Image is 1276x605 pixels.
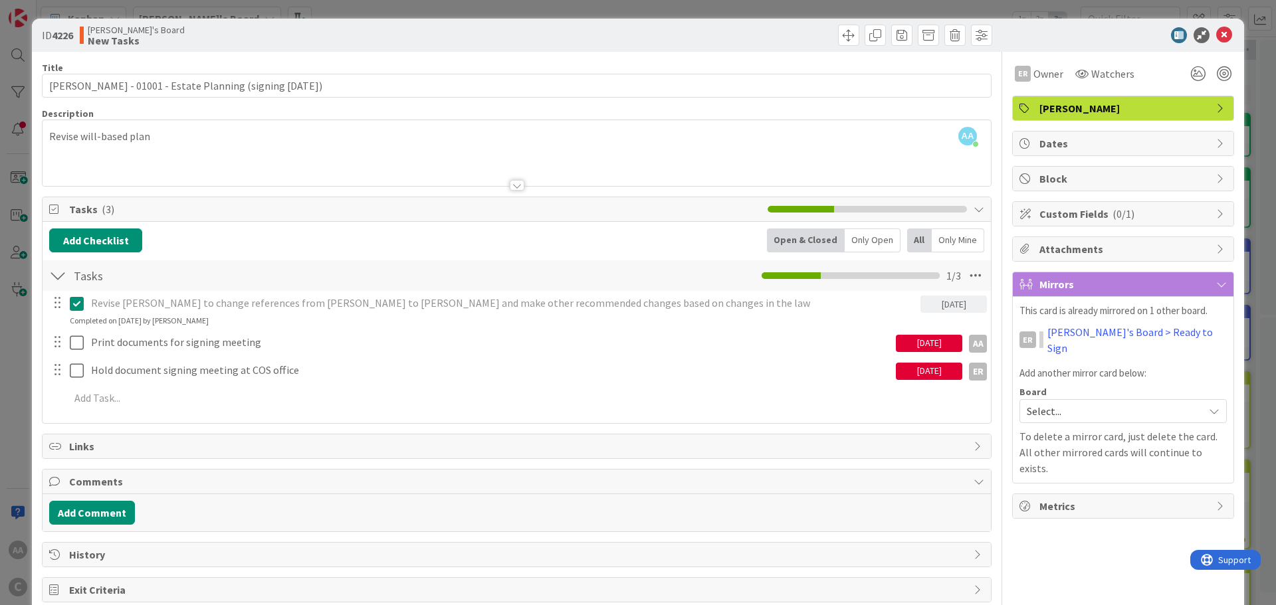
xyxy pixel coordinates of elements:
span: Watchers [1091,66,1134,82]
p: Revise will-based plan [49,129,984,144]
span: Support [28,2,60,18]
span: Metrics [1039,498,1210,514]
span: Links [69,438,967,454]
span: Attachments [1039,241,1210,257]
div: AA [969,335,987,353]
button: Add Comment [49,501,135,525]
input: type card name here... [42,74,992,98]
div: [DATE] [896,335,962,352]
div: Only Mine [932,228,984,252]
a: [PERSON_NAME]'s Board > Ready to Sign [1047,324,1227,356]
span: 1 / 3 [946,268,961,284]
span: Custom Fields [1039,206,1210,222]
div: All [907,228,932,252]
b: New Tasks [88,35,185,46]
div: Open & Closed [767,228,845,252]
span: ID [42,27,73,43]
span: Dates [1039,135,1210,151]
div: ER [969,363,987,381]
p: Revise [PERSON_NAME] to change references from [PERSON_NAME] to [PERSON_NAME] and make other reco... [91,296,915,311]
div: ER [1019,331,1036,348]
span: Select... [1027,402,1197,420]
input: Add Checklist... [69,264,368,288]
span: [PERSON_NAME]'s Board [88,25,185,35]
span: Tasks [69,201,761,217]
div: Only Open [845,228,901,252]
span: [PERSON_NAME] [1039,100,1210,116]
span: Owner [1033,66,1063,82]
span: Description [42,108,94,120]
div: Completed on [DATE] by [PERSON_NAME] [70,315,209,327]
b: 4226 [52,29,73,42]
label: Title [42,62,63,74]
p: To delete a mirror card, just delete the card. All other mirrored cards will continue to exists. [1019,428,1227,476]
span: ( 3 ) [102,203,114,216]
p: Add another mirror card below: [1019,366,1227,381]
span: ( 0/1 ) [1113,207,1134,220]
span: Block [1039,171,1210,187]
button: Add Checklist [49,228,142,252]
div: [DATE] [896,363,962,380]
div: ER [1015,66,1031,82]
span: AA [958,127,977,145]
span: Exit Criteria [69,582,967,598]
p: This card is already mirrored on 1 other board. [1019,303,1227,319]
span: Comments [69,474,967,489]
span: Board [1019,387,1047,396]
div: [DATE] [920,296,987,313]
span: History [69,547,967,562]
span: Mirrors [1039,276,1210,292]
p: Hold document signing meeting at COS office [91,363,891,378]
p: Print documents for signing meeting [91,335,891,350]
